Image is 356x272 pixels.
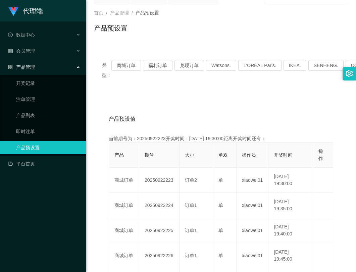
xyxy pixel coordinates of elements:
button: Watsons. [206,60,236,71]
span: 订单1 [185,228,197,233]
span: 产品管理 [110,10,129,15]
button: SENHENG. [308,60,344,71]
span: / [132,10,133,15]
a: 图标: dashboard平台首页 [8,157,81,170]
span: 单 [218,253,223,258]
span: 操作 [318,149,323,161]
button: IKEA. [284,60,306,71]
button: 福利订单 [143,60,172,71]
span: 单双 [218,152,228,158]
i: 图标: check-circle-o [8,33,13,37]
span: 订单2 [185,177,197,183]
a: 产品预设置 [16,141,81,154]
span: / [106,10,107,15]
span: 开奖时间 [274,152,293,158]
span: 期号 [145,152,154,158]
div: 当前期号为：20250922223开奖时间：[DATE] 19:30:00距离开奖时间还有： [109,135,333,142]
span: 首页 [94,10,103,15]
span: 单 [218,228,223,233]
td: xiaowei01 [237,243,268,268]
span: 产品 [114,152,124,158]
td: 20250922225 [139,218,180,243]
td: 20250922226 [139,243,180,268]
td: 商城订单 [109,243,139,268]
h1: 代理端 [23,0,43,22]
span: 数据中心 [8,32,35,38]
td: 20250922223 [139,168,180,193]
span: 操作员 [242,152,256,158]
i: 图标: table [8,49,13,53]
span: 类型： [102,60,111,80]
span: 产品预设置 [136,10,159,15]
a: 即时注单 [16,125,81,138]
span: 会员管理 [8,48,35,54]
button: 兑现订单 [174,60,204,71]
td: 20250922224 [139,193,180,218]
span: 订单1 [185,253,197,258]
img: logo.9652507e.png [8,7,19,16]
td: xiaowei01 [237,193,268,218]
td: [DATE] 19:40:00 [268,218,313,243]
td: 商城订单 [109,168,139,193]
td: xiaowei01 [237,168,268,193]
i: 图标: appstore-o [8,65,13,69]
span: 单 [218,203,223,208]
span: 产品预设值 [109,115,136,123]
span: 单 [218,177,223,183]
a: 开奖记录 [16,76,81,90]
span: 订单1 [185,203,197,208]
button: 商城订单 [111,60,141,71]
span: 产品管理 [8,64,35,70]
h1: 产品预设置 [94,23,128,33]
td: [DATE] 19:30:00 [268,168,313,193]
a: 代理端 [8,8,43,13]
td: [DATE] 19:35:00 [268,193,313,218]
a: 注单管理 [16,93,81,106]
a: 产品列表 [16,109,81,122]
td: 商城订单 [109,218,139,243]
button: L'ORÉAL Paris. [238,60,282,71]
td: xiaowei01 [237,218,268,243]
td: 商城订单 [109,193,139,218]
i: 图标: setting [346,70,353,77]
td: [DATE] 19:45:00 [268,243,313,268]
span: 大小 [185,152,194,158]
